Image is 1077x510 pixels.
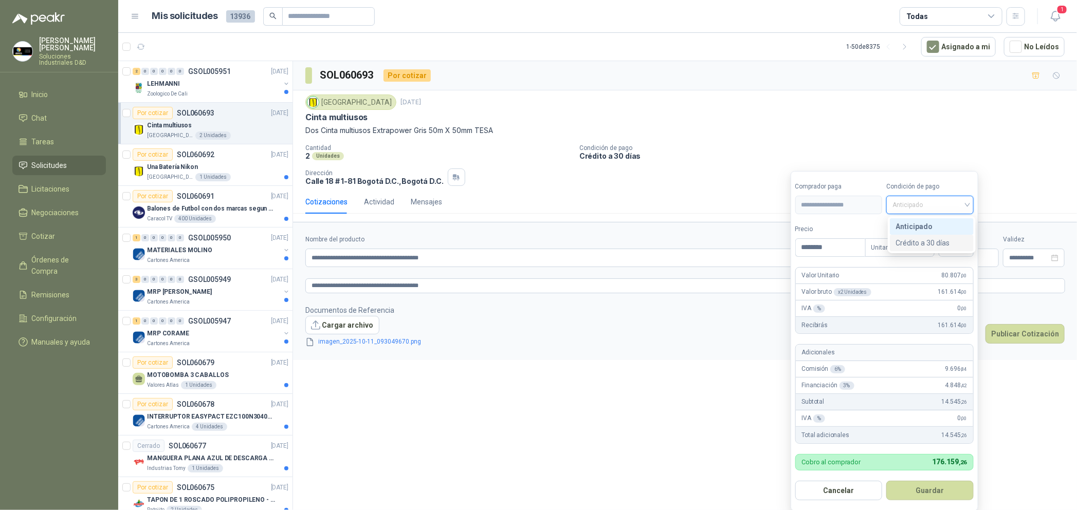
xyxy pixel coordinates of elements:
[305,316,379,334] button: Cargar archivo
[12,132,106,152] a: Tareas
[961,273,967,278] span: ,00
[32,336,90,348] span: Manuales y ayuda
[141,234,149,241] div: 0
[400,98,421,107] p: [DATE]
[32,254,96,277] span: Órdenes de Compra
[271,67,288,77] p: [DATE]
[168,317,175,325] div: 0
[147,287,212,297] p: MRP [PERSON_NAME]
[133,165,145,177] img: Company Logo
[957,304,966,313] span: 0
[961,289,967,295] span: ,00
[141,317,149,325] div: 0
[118,436,293,477] a: CerradoSOL060677[DATE] Company LogoMANGUERA PLANA AZUL DE DESCARGA 60 PSI X 20 METROS CON UNION D...
[159,276,167,283] div: 0
[1056,5,1068,14] span: 1
[12,250,106,281] a: Órdenes de Compra
[942,430,967,440] span: 14.545
[169,442,206,449] p: SOL060677
[159,234,167,241] div: 0
[312,152,344,160] div: Unidades
[133,440,165,452] div: Cerrado
[133,276,140,283] div: 3
[188,464,223,473] div: 1 Unidades
[118,186,293,228] a: Por cotizarSOL060691[DATE] Company LogoBalones de Futbol con dos marcas segun adjunto. Adjuntar c...
[195,173,231,181] div: 1 Unidades
[933,458,967,466] span: 176.159
[195,131,231,140] div: 2 Unidades
[147,495,275,505] p: TAPON DE 1 ROSCADO POLIPROPILENO - HEMBRA NPT
[133,315,290,348] a: 1 0 0 0 0 0 GSOL005947[DATE] Company LogoMRP CORAMECartones America
[802,397,825,407] p: Subtotal
[384,69,431,82] div: Por cotizar
[32,231,56,242] span: Cotizar
[147,423,190,431] p: Cartones America
[305,125,1065,136] p: Dos Cinta multiusos Extrapower Gris 50m X 50mm TESA
[12,309,106,328] a: Configuración
[307,97,319,108] img: Company Logo
[133,456,145,468] img: Company Logo
[921,37,996,56] button: Asignado a mi
[579,152,1073,160] p: Crédito a 30 días
[133,65,290,98] a: 2 0 0 0 0 0 GSOL005951[DATE] Company LogoLEHMANNIZoologico De Cali
[12,156,106,175] a: Solicitudes
[176,234,184,241] div: 0
[271,150,288,160] p: [DATE]
[12,108,106,128] a: Chat
[147,339,190,348] p: Cartones America
[226,10,255,23] span: 13936
[271,358,288,368] p: [DATE]
[176,276,184,283] div: 0
[39,53,106,66] p: Soluciones Industriales D&D
[1003,235,1065,244] label: Validez
[133,232,290,265] a: 1 0 0 0 0 0 GSOL005950[DATE] Company LogoMATERIALES MOLINOCartones America
[168,68,175,75] div: 0
[168,234,175,241] div: 0
[320,67,375,83] h3: SOL060693
[795,182,883,192] label: Comprador paga
[147,381,179,389] p: Valores Atlas
[177,109,214,117] p: SOL060693
[315,337,426,347] a: imagen_2025-10-11_093049670.png
[147,412,275,422] p: INTERRUPTOR EASYPACT EZC100N3040C 40AMP 25K [PERSON_NAME]
[813,414,825,423] div: %
[305,144,571,152] p: Cantidad
[133,148,173,161] div: Por cotizar
[305,177,444,185] p: Calle 18 # 1-81 Bogotá D.C. , Bogotá D.C.
[1046,7,1065,26] button: 1
[12,332,106,352] a: Manuales y ayuda
[271,275,288,285] p: [DATE]
[802,348,835,357] p: Adicionales
[176,317,184,325] div: 0
[961,383,967,388] span: ,42
[802,287,871,297] p: Valor bruto
[32,289,70,300] span: Remisiones
[147,204,275,214] p: Balones de Futbol con dos marcas segun adjunto. Adjuntar cotizacion en su formato
[802,430,850,440] p: Total adicionales
[271,108,288,118] p: [DATE]
[147,90,188,98] p: Zoologico De Cali
[118,144,293,186] a: Por cotizarSOL060692[DATE] Company LogoUna Batería Nikon[GEOGRAPHIC_DATA]1 Unidades
[271,400,288,409] p: [DATE]
[886,481,974,500] button: Guardar
[133,107,173,119] div: Por cotizar
[846,39,913,55] div: 1 - 50 de 8375
[871,240,928,255] span: Unitario
[147,215,172,223] p: Caracol TV
[147,121,192,130] p: Cinta multiusos
[305,95,396,110] div: [GEOGRAPHIC_DATA]
[150,234,158,241] div: 0
[133,331,145,344] img: Company Logo
[147,454,275,463] p: MANGUERA PLANA AZUL DE DESCARGA 60 PSI X 20 METROS CON UNION DE 6” MAS ABRAZADERAS METALICAS DE 6”
[133,190,173,202] div: Por cotizar
[959,459,967,466] span: ,26
[133,273,290,306] a: 3 0 0 0 0 0 GSOL005949[DATE] Company LogoMRP [PERSON_NAME]Cartones America
[147,245,212,255] p: MATERIALES MOLINO
[147,256,190,265] p: Cartones America
[834,288,871,296] div: x 2 Unidades
[177,193,214,200] p: SOL060691
[271,192,288,201] p: [DATE]
[271,316,288,326] p: [DATE]
[961,399,967,405] span: ,26
[961,366,967,372] span: ,84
